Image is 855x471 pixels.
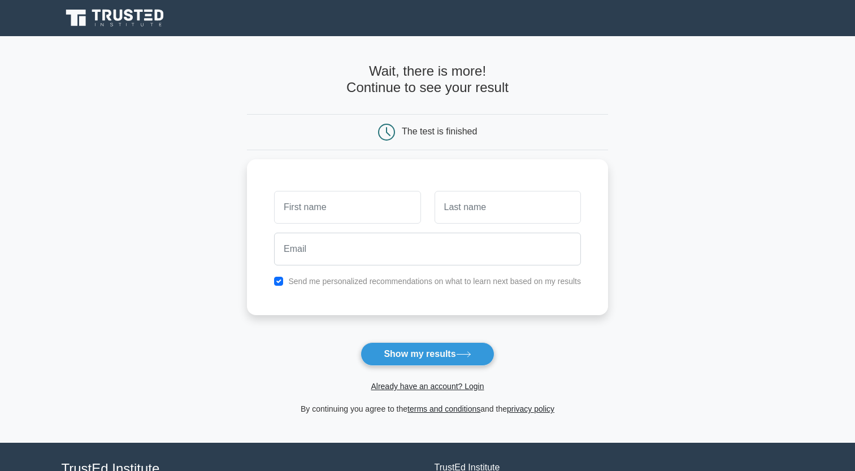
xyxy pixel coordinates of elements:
[240,402,615,416] div: By continuing you agree to the and the
[288,277,581,286] label: Send me personalized recommendations on what to learn next based on my results
[247,63,608,96] h4: Wait, there is more! Continue to see your result
[507,404,554,413] a: privacy policy
[274,233,581,265] input: Email
[274,191,420,224] input: First name
[371,382,484,391] a: Already have an account? Login
[435,191,581,224] input: Last name
[407,404,480,413] a: terms and conditions
[402,127,477,136] div: The test is finished
[361,342,494,366] button: Show my results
